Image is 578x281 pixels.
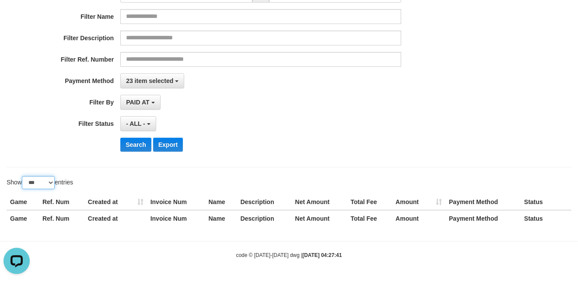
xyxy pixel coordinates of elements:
th: Description [237,194,292,210]
th: Description [237,210,292,226]
th: Amount [392,194,445,210]
th: Ref. Num [39,194,84,210]
th: Status [521,210,571,226]
span: - ALL - [126,120,145,127]
th: Game [7,194,39,210]
th: Game [7,210,39,226]
th: Name [205,210,237,226]
th: Invoice Num [147,194,205,210]
button: Export [153,138,183,152]
th: Status [521,194,571,210]
th: Name [205,194,237,210]
th: Ref. Num [39,210,84,226]
th: Net Amount [291,194,347,210]
button: Search [120,138,151,152]
span: PAID AT [126,99,149,106]
th: Payment Method [445,194,521,210]
button: - ALL - [120,116,156,131]
th: Created at [84,210,147,226]
th: Total Fee [347,194,392,210]
strong: [DATE] 04:27:41 [302,252,342,258]
th: Payment Method [445,210,521,226]
small: code © [DATE]-[DATE] dwg | [236,252,342,258]
th: Total Fee [347,210,392,226]
th: Net Amount [291,210,347,226]
span: 23 item selected [126,77,173,84]
th: Created at [84,194,147,210]
button: Open LiveChat chat widget [4,3,30,30]
th: Amount [392,210,445,226]
select: Showentries [22,176,55,189]
label: Show entries [7,176,73,189]
button: PAID AT [120,95,160,110]
button: 23 item selected [120,73,184,88]
th: Invoice Num [147,210,205,226]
